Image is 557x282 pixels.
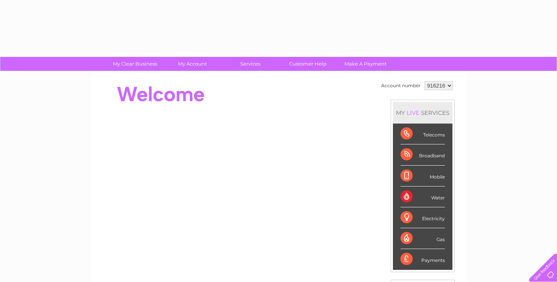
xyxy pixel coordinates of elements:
div: MY SERVICES [393,102,452,124]
a: My Clear Business [104,57,166,71]
a: Make A Payment [334,57,397,71]
div: Broadband [401,144,445,165]
td: Account number [379,79,422,92]
div: Electricity [401,207,445,228]
div: Gas [401,228,445,249]
a: Services [219,57,282,71]
div: Telecoms [401,124,445,144]
div: Mobile [401,166,445,186]
a: Customer Help [277,57,339,71]
div: Payments [401,249,445,269]
a: My Account [161,57,224,71]
div: Water [401,186,445,207]
div: LIVE [405,109,421,116]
